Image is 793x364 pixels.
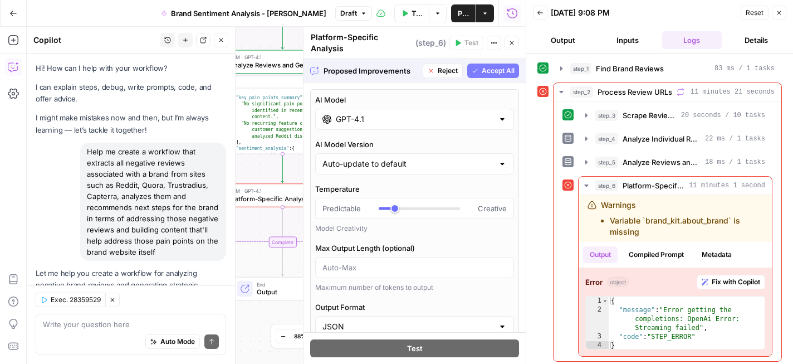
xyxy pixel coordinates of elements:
[36,268,226,327] p: Let me help you create a workflow for analyzing negative brand reviews and generating strategic r...
[438,66,458,76] span: Reject
[583,246,618,263] button: Output
[610,215,763,237] li: Variable `brand_kit.about_brand` is missing
[622,246,691,263] button: Compiled Prompt
[336,114,493,125] input: Select a model
[315,224,514,234] div: Model Creativity
[171,8,326,19] span: Brand Sentiment Analysis - [PERSON_NAME]
[335,6,372,21] button: Draft
[579,177,772,195] button: 11 minutes 1 second
[554,83,781,101] button: 11 minutes 21 seconds
[36,293,105,307] button: Exec. 28359529
[207,237,359,247] div: Complete
[315,302,514,313] label: Output Format
[324,65,418,76] span: Proposed Improvements
[601,200,763,237] div: Warnings
[145,334,200,349] button: Auto Mode
[310,339,519,357] button: Test
[322,158,493,169] input: Auto-update to default
[623,133,701,144] span: Analyze Individual Review
[607,277,629,287] span: object
[570,63,591,74] span: step_1
[681,110,765,120] span: 20 seconds / 10 tasks
[257,287,324,297] span: Output
[689,181,765,191] span: 11 minutes 1 second
[598,86,672,98] span: Process Review URLs
[220,78,332,86] div: Output
[315,183,514,195] label: Temperature
[705,134,765,144] span: 22 ms / 1 tasks
[154,4,333,22] button: Brand Sentiment Analysis - [PERSON_NAME]
[595,133,618,144] span: step_4
[229,187,331,195] span: LLM · GPT-4.1
[51,295,101,305] span: Exec. 28359529
[281,247,284,276] g: Edge from step_2-iteration-end to end
[554,60,781,77] button: 83 ms / 1 tasks
[712,277,760,287] span: Fix with Copilot
[394,4,429,22] button: Test Workflow
[207,50,359,154] div: LLM · GPT-4.1Analyze Reviews and Generate RecommendationsStep 5Output{ "key_pain_points_summary":...
[585,276,603,288] strong: Error
[229,60,331,70] span: Analyze Reviews and Generate Recommendations
[478,203,507,214] span: Creative
[579,195,772,356] div: 11 minutes 1 second
[451,4,476,22] button: Publish
[746,8,763,18] span: Reset
[33,35,157,46] div: Copilot
[596,63,664,74] span: Find Brand Reviews
[449,36,483,50] button: Test
[458,8,469,19] span: Publish
[595,110,618,121] span: step_3
[207,277,359,300] div: EndOutput
[595,157,618,168] span: step_5
[533,31,593,49] button: Output
[257,280,324,288] span: End
[294,332,306,341] span: 88%
[662,31,722,49] button: Logs
[415,37,446,48] span: ( step_6 )
[554,101,781,361] div: 11 minutes 21 seconds
[36,81,226,105] p: I can explain steps, debug, write prompts, code, and offer advice.
[714,64,775,74] span: 83 ms / 1 tasks
[602,297,608,305] span: Toggle code folding, rows 1 through 4
[691,87,775,97] span: 11 minutes 21 seconds
[595,180,618,191] span: step_6
[315,94,514,105] label: AI Model
[623,157,701,168] span: Analyze Reviews and Generate Recommendations
[579,153,772,171] button: 18 ms / 1 tasks
[482,66,515,76] span: Accept All
[570,86,593,98] span: step_2
[586,341,609,350] div: 4
[407,343,423,354] span: Test
[423,64,463,78] button: Reject
[579,130,772,148] button: 22 ms / 1 tasks
[586,297,609,305] div: 1
[322,203,361,214] span: Predictable
[586,305,609,332] div: 2
[229,54,331,61] span: LLM · GPT-4.1
[281,21,284,49] g: Edge from step_4 to step_5
[467,64,519,78] button: Accept All
[695,246,738,263] button: Metadata
[315,283,514,293] div: Maximum number of tokens to output
[697,275,765,289] button: Fix with Copilot
[623,110,677,121] span: Scrape Review Content
[281,154,284,182] g: Edge from step_5 to step_6
[598,31,658,49] button: Inputs
[340,8,357,18] span: Draft
[311,32,413,54] textarea: Platform-Specific Analysis
[315,242,514,254] label: Max Output Length (optional)
[586,332,609,341] div: 3
[207,183,359,207] div: ErrorLLM · GPT-4.1Platform-Specific AnalysisStep 6
[705,157,765,167] span: 18 ms / 1 tasks
[322,321,493,332] input: JSON
[315,139,514,150] label: AI Model Version
[412,8,423,19] span: Test Workflow
[322,262,507,273] input: Auto-Max
[36,62,226,74] p: Hi! How can I help with your workflow?
[726,31,786,49] button: Details
[36,112,226,135] p: I might make mistakes now and then, but I’m always learning — let’s tackle it together!
[464,38,478,48] span: Test
[229,194,331,204] span: Platform-Specific Analysis
[80,143,226,261] div: Help me create a workflow that extracts all negative reviews associated with a brand from sites s...
[623,180,684,191] span: Platform-Specific Analysis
